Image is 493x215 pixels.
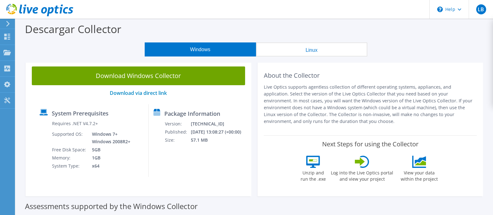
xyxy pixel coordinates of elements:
a: Download via direct link [110,90,167,96]
label: Next Steps for using the Collector [322,140,418,148]
td: Windows 7+ Windows 2008R2+ [87,130,132,146]
label: Log into the Live Optics portal and view your project [331,168,394,182]
td: Memory: [52,154,87,162]
td: Free Disk Space: [52,146,87,154]
td: [TECHNICAL_ID] [191,120,249,128]
td: 57.1 MB [191,136,249,144]
td: Version: [165,120,191,128]
td: Size: [165,136,191,144]
button: Windows [145,42,256,56]
label: System Prerequisites [52,110,109,116]
a: Download Windows Collector [32,66,245,85]
label: Assessments supported by the Windows Collector [25,203,198,209]
td: System Type: [52,162,87,170]
td: Supported OS: [52,130,87,146]
p: Live Optics supports agentless collection of different operating systems, appliances, and applica... [264,84,477,125]
label: Descargar Collector [25,22,121,36]
td: x64 [87,162,132,170]
label: Requires .NET V4.7.2+ [52,120,98,127]
td: [DATE] 13:08:27 (+00:00) [191,128,249,136]
label: Package Information [164,110,220,117]
td: Published: [165,128,191,136]
td: 5GB [87,146,132,154]
span: LB [476,4,486,14]
label: Unzip and run the .exe [299,168,327,182]
h2: About the Collector [264,72,477,79]
td: 1GB [87,154,132,162]
label: View your data within the project [397,168,442,182]
svg: \n [437,7,443,12]
button: Linux [256,42,367,56]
